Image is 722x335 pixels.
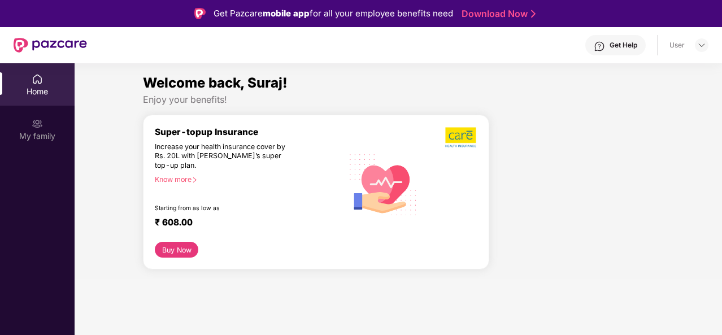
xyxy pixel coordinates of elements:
div: User [669,41,685,50]
img: svg+xml;base64,PHN2ZyB4bWxucz0iaHR0cDovL3d3dy53My5vcmcvMjAwMC9zdmciIHhtbG5zOnhsaW5rPSJodHRwOi8vd3... [343,143,424,225]
div: Get Help [610,41,637,50]
div: Super-topup Insurance [155,127,343,137]
span: Welcome back, Suraj! [143,75,288,91]
img: svg+xml;base64,PHN2ZyBpZD0iRHJvcGRvd24tMzJ4MzIiIHhtbG5zPSJodHRwOi8vd3d3LnczLm9yZy8yMDAwL3N2ZyIgd2... [697,41,706,50]
img: svg+xml;base64,PHN2ZyB3aWR0aD0iMjAiIGhlaWdodD0iMjAiIHZpZXdCb3g9IjAgMCAyMCAyMCIgZmlsbD0ibm9uZSIgeG... [32,118,43,129]
img: Stroke [531,8,536,20]
img: svg+xml;base64,PHN2ZyBpZD0iSG9tZSIgeG1sbnM9Imh0dHA6Ly93d3cudzMub3JnLzIwMDAvc3ZnIiB3aWR0aD0iMjAiIG... [32,73,43,85]
img: svg+xml;base64,PHN2ZyBpZD0iSGVscC0zMngzMiIgeG1sbnM9Imh0dHA6Ly93d3cudzMub3JnLzIwMDAvc3ZnIiB3aWR0aD... [594,41,605,52]
button: Buy Now [155,242,198,258]
span: right [192,177,198,183]
div: Know more [155,175,336,183]
strong: mobile app [263,8,310,19]
div: Get Pazcare for all your employee benefits need [214,7,453,20]
img: New Pazcare Logo [14,38,87,53]
div: ₹ 608.00 [155,217,332,230]
div: Increase your health insurance cover by Rs. 20L with [PERSON_NAME]’s super top-up plan. [155,142,294,171]
a: Download Now [462,8,532,20]
img: b5dec4f62d2307b9de63beb79f102df3.png [445,127,477,148]
img: Logo [194,8,206,19]
div: Enjoy your benefits! [143,94,654,106]
div: Starting from as low as [155,205,295,212]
